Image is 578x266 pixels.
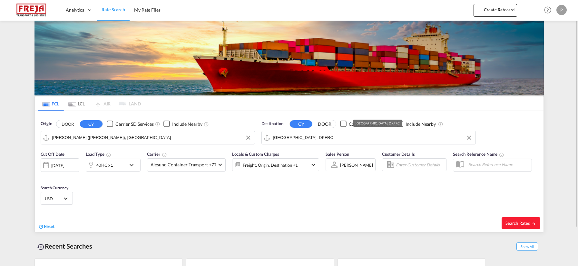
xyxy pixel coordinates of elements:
md-icon: The selected Trucker/Carrierwill be displayed in the rate results If the rates are from another f... [162,152,167,157]
span: Show All [516,242,538,251]
div: P [556,5,567,15]
md-select: Sales Person: Philip Schnoor [339,160,374,170]
md-input-container: Fredericia, DKFRC [262,131,475,144]
span: Customer Details [382,152,415,157]
div: Include Nearby [172,121,202,127]
button: CY [80,120,103,128]
md-icon: icon-plus 400-fg [476,6,484,14]
button: Search Ratesicon-arrow-right [502,217,540,229]
span: Destination [261,121,283,127]
md-icon: Unchecked: Ignores neighbouring ports when fetching rates.Checked : Includes neighbouring ports w... [438,122,443,127]
button: Clear Input [464,133,474,143]
span: Search Rates [505,221,536,226]
span: Carrier [147,152,167,157]
md-input-container: Jawaharlal Nehru (Nhava Sheva), INNSA [41,131,255,144]
div: [PERSON_NAME] [340,163,373,168]
div: Carrier SD Services [115,121,154,127]
md-icon: icon-refresh [38,224,44,230]
span: Sales Person [326,152,349,157]
md-datepicker: Select [41,171,45,180]
img: 586607c025bf11f083711d99603023e7.png [10,3,53,17]
md-icon: icon-chevron-down [309,161,317,169]
div: Help [542,5,556,16]
md-icon: Unchecked: Search for CY (Container Yard) services for all selected carriers.Checked : Search for... [155,122,160,127]
span: Search Reference Name [453,152,504,157]
span: Help [542,5,553,15]
span: Origin [41,121,52,127]
span: My Rate Files [134,7,161,13]
md-checkbox: Checkbox No Ink [340,121,387,127]
div: Carrier SD Services [349,121,387,127]
input: Search by Port [273,133,472,143]
md-tab-item: LCL [64,96,90,111]
div: [DATE] [51,163,64,168]
button: icon-plus 400-fgCreate Ratecard [474,4,517,17]
div: Origin DOOR CY Checkbox No InkUnchecked: Search for CY (Container Yard) services for all selected... [35,111,544,232]
button: DOOR [313,120,336,128]
img: LCL+%26+FCL+BACKGROUND.png [34,21,544,95]
span: Reset [44,223,55,229]
md-icon: Unchecked: Ignores neighbouring ports when fetching rates.Checked : Includes neighbouring ports w... [204,122,209,127]
span: Cut Off Date [41,152,65,157]
div: Include Nearby [406,121,436,127]
span: Analytics [66,7,84,13]
div: Freight Origin Destination Factory Stuffingicon-chevron-down [232,158,319,171]
md-icon: icon-chevron-down [128,161,139,169]
md-select: Select Currency: $ USDUnited States Dollar [44,194,69,203]
div: Freight Origin Destination Factory Stuffing [243,161,298,170]
span: Locals & Custom Charges [232,152,279,157]
span: USD [45,196,63,202]
div: [GEOGRAPHIC_DATA], DKFRC [356,120,400,127]
div: 40HC x1 [96,161,113,170]
md-pagination-wrapper: Use the left and right arrow keys to navigate between tabs [38,96,141,111]
button: CY [290,120,312,128]
span: Rate Search [102,7,125,12]
md-icon: icon-arrow-right [532,222,536,226]
md-tab-item: FCL [38,96,64,111]
span: Alesund Container Transport +77 [151,162,217,168]
span: Search Currency [41,185,69,190]
div: Recent Searches [34,239,95,253]
input: Enter Customer Details [396,160,444,170]
div: icon-refreshReset [38,223,55,230]
md-icon: icon-information-outline [106,152,111,157]
md-checkbox: Checkbox No Ink [107,121,154,127]
md-checkbox: Checkbox No Ink [163,121,202,127]
md-icon: Your search will be saved by the below given name [499,152,504,157]
input: Search Reference Name [465,160,532,169]
md-icon: icon-backup-restore [37,243,45,251]
md-checkbox: Checkbox No Ink [397,121,436,127]
button: DOOR [56,120,79,128]
input: Search by Port [52,133,251,143]
div: [DATE] [41,158,79,172]
span: Load Type [86,152,111,157]
button: Clear Input [243,133,253,143]
div: 40HC x1icon-chevron-down [86,159,141,172]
